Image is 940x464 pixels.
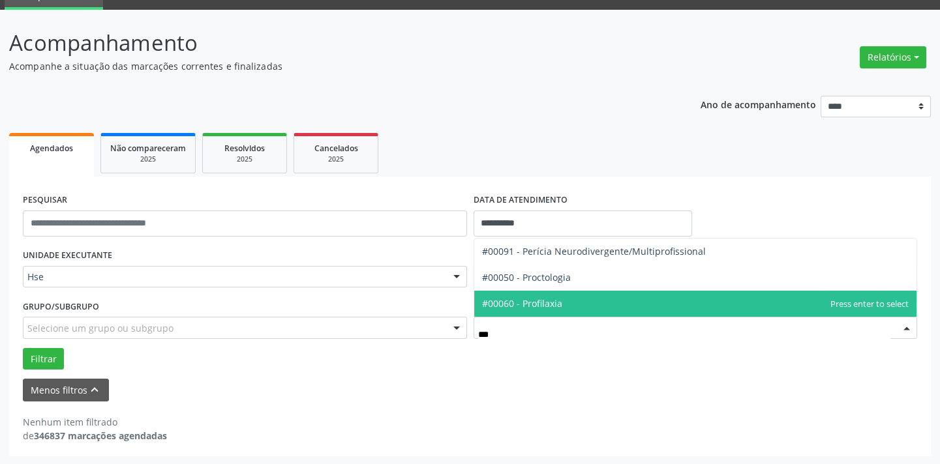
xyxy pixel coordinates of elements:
[87,383,102,397] i: keyboard_arrow_up
[30,143,73,154] span: Agendados
[482,271,571,283] span: #00050 - Proctologia
[9,27,654,59] p: Acompanhamento
[482,297,562,310] span: #00060 - Profilaxia
[34,429,167,442] strong: 346837 marcações agendadas
[860,46,926,68] button: Relatórios
[23,415,167,429] div: Nenhum item filtrado
[27,270,440,283] span: Hse
[701,96,816,112] p: Ano de acompanhamento
[474,190,568,210] label: DATA DE ATENDIMENTO
[212,154,277,164] div: 2025
[23,190,67,210] label: PESQUISAR
[224,143,265,154] span: Resolvidos
[23,379,109,401] button: Menos filtroskeyboard_arrow_up
[23,297,99,317] label: Grupo/Subgrupo
[482,245,706,257] span: #00091 - Perícia Neurodivergente/Multiprofissional
[303,154,369,164] div: 2025
[23,348,64,370] button: Filtrar
[27,321,174,335] span: Selecione um grupo ou subgrupo
[9,59,654,73] p: Acompanhe a situação das marcações correntes e finalizadas
[23,429,167,442] div: de
[110,143,186,154] span: Não compareceram
[314,143,358,154] span: Cancelados
[110,154,186,164] div: 2025
[23,246,112,266] label: UNIDADE EXECUTANTE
